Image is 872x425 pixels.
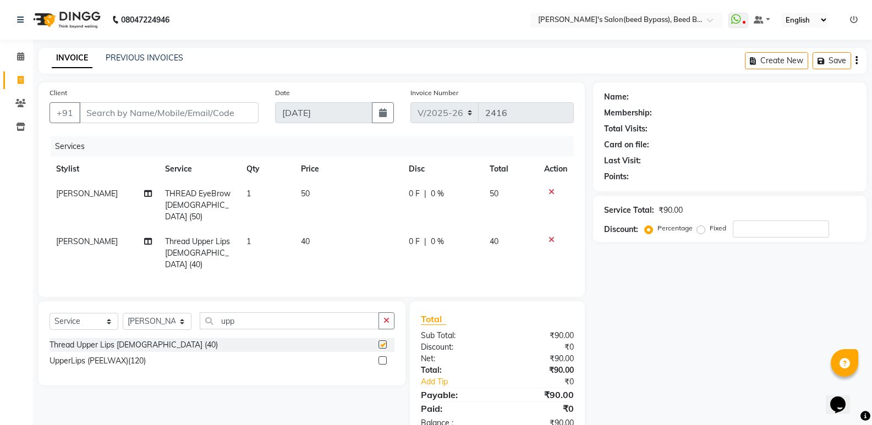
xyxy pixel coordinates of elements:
[604,155,641,167] div: Last Visit:
[410,88,458,98] label: Invoice Number
[431,236,444,247] span: 0 %
[497,365,582,376] div: ₹90.00
[165,236,230,269] span: Thread Upper Lips [DEMOGRAPHIC_DATA] (40)
[490,236,498,246] span: 40
[200,312,379,329] input: Search or Scan
[497,402,582,415] div: ₹0
[483,157,538,181] th: Total
[165,189,231,222] span: THREAD EyeBrow [DEMOGRAPHIC_DATA] (50)
[50,157,158,181] th: Stylist
[710,223,726,233] label: Fixed
[421,313,446,325] span: Total
[431,188,444,200] span: 0 %
[604,91,629,103] div: Name:
[158,157,240,181] th: Service
[402,157,484,181] th: Disc
[409,236,420,247] span: 0 F
[56,189,118,198] span: [PERSON_NAME]
[50,355,146,367] div: UpperLips (PEELWAX)(120)
[240,157,294,181] th: Qty
[413,330,497,341] div: Sub Total:
[409,188,420,200] span: 0 F
[246,189,251,198] span: 1
[106,53,183,63] a: PREVIOUS INVOICES
[52,48,92,68] a: INVOICE
[413,341,497,353] div: Discount:
[50,339,218,351] div: Thread Upper Lips [DEMOGRAPHIC_DATA] (40)
[604,123,648,135] div: Total Visits:
[413,376,512,388] a: Add Tip
[604,107,652,119] div: Membership:
[413,353,497,365] div: Net:
[490,189,498,198] span: 50
[512,376,582,388] div: ₹0
[50,102,80,123] button: +91
[604,224,638,235] div: Discount:
[275,88,290,98] label: Date
[424,188,426,200] span: |
[497,388,582,401] div: ₹90.00
[413,365,497,376] div: Total:
[121,4,169,35] b: 08047224946
[413,388,497,401] div: Payable:
[659,205,683,216] div: ₹90.00
[604,205,654,216] div: Service Total:
[294,157,402,181] th: Price
[413,402,497,415] div: Paid:
[424,236,426,247] span: |
[56,236,118,246] span: [PERSON_NAME]
[50,88,67,98] label: Client
[604,171,629,183] div: Points:
[826,381,861,414] iframe: chat widget
[604,139,649,151] div: Card on file:
[497,330,582,341] div: ₹90.00
[28,4,103,35] img: logo
[51,136,582,157] div: Services
[745,52,808,69] button: Create New
[301,236,310,246] span: 40
[497,341,582,353] div: ₹0
[538,157,574,181] th: Action
[813,52,851,69] button: Save
[301,189,310,198] span: 50
[79,102,259,123] input: Search by Name/Mobile/Email/Code
[246,236,251,246] span: 1
[497,353,582,365] div: ₹90.00
[657,223,693,233] label: Percentage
